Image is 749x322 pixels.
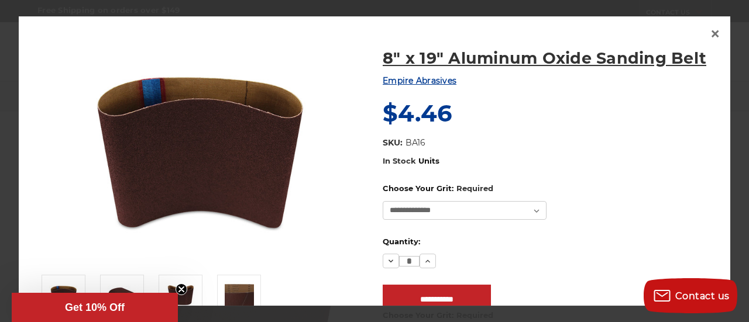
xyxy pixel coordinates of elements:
span: × [710,22,720,45]
a: Empire Abrasives [383,75,456,86]
img: 8" x 19" Aluminum Oxide Sanding Belt [225,281,254,310]
span: In Stock [383,156,416,165]
div: Get 10% OffClose teaser [12,293,178,322]
span: Units [418,156,439,165]
img: 8" x 19" Drum Sander Belt [166,281,195,310]
a: 8" x 19" Aluminum Oxide Sanding Belt [383,47,712,70]
label: Quantity: [383,236,712,248]
span: Get 10% Off [65,302,125,313]
small: Required [456,183,493,193]
dt: SKU: [383,137,403,149]
img: ez8 drum sander belt [108,281,137,310]
img: aluminum oxide 8x19 sanding belt [49,281,78,310]
button: Close teaser [176,283,187,295]
span: Contact us [675,290,730,302]
dd: BA16 [406,137,425,149]
label: Choose Your Grit: [383,183,712,195]
a: Close [706,25,724,43]
img: aluminum oxide 8x19 sanding belt [85,34,319,268]
span: $4.46 [383,99,452,127]
button: Contact us [644,278,737,313]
